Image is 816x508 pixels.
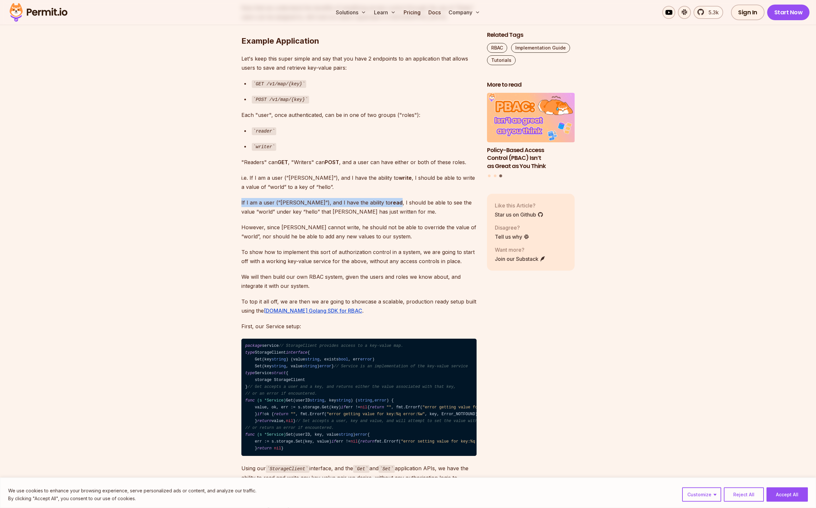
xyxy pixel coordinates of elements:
[767,5,810,20] a: Start Now
[241,297,477,315] p: To top it all off, we are then we are going to showcase a scalable, production ready setup built ...
[495,224,529,232] p: Disagree?
[487,43,507,53] a: RBAC
[391,199,403,206] strong: read
[241,247,477,266] p: To show how to implement this sort of authorization control in a system, we are going to start of...
[286,419,293,423] span: nil
[8,495,256,502] p: By clicking "Accept All", you consent to our use of cookies.
[358,398,372,403] span: string
[291,412,295,416] span: ""
[279,344,403,348] span: // StorageClient provides access to a key-value map.
[303,364,317,369] span: string
[266,465,309,473] code: StorageClient
[320,364,332,369] span: error
[731,5,765,20] a: Sign In
[511,43,570,53] a: Implementation Guide
[257,419,272,423] span: return
[379,465,395,473] code: Set
[274,412,288,416] span: return
[360,405,367,410] span: nil
[487,31,575,39] h2: Related Tags
[252,80,307,88] code: GET /v1/map/{key}
[724,487,764,502] button: Reject All
[336,398,351,403] span: string
[245,432,255,437] span: func
[295,419,501,423] span: // Set accepts a user, key and value, and will attempt to set the value with that key,
[494,175,496,177] button: Go to slide 2
[495,202,543,209] p: Like this Article?
[241,158,477,167] p: "Readers" can , "Writers" can , and a user can have either or both of these roles.
[487,93,575,178] div: Posts
[305,357,320,362] span: string
[341,405,346,410] span: if
[252,127,276,135] code: reader
[241,54,477,72] p: Let's keep this super simple and say that you have 2 endpoints to an application that allows user...
[257,398,286,403] span: (s *Service)
[241,110,477,120] p: Each "user", once authenticated, can be in one of two groups ("roles"):
[351,439,358,444] span: nil
[487,56,516,65] a: Tutorials
[422,405,521,410] span: "error getting value for key:%q error:%w"
[245,344,262,348] span: package
[278,159,288,165] strong: GET
[426,6,443,19] a: Docs
[355,432,367,437] span: error
[487,93,575,171] a: Policy-Based Access Control (PBAC) Isn’t as Great as You ThinkPolicy-Based Access Control (PBAC) ...
[682,487,721,502] button: Customize
[487,93,575,171] li: 3 of 3
[766,487,808,502] button: Accept All
[257,412,262,416] span: if
[387,405,392,410] span: ""
[241,272,477,290] p: We will then build our own RBAC system, given the users and roles we know about, and integrate it...
[499,175,502,177] button: Go to slide 3
[694,6,723,19] a: 5.3k
[488,175,491,177] button: Go to slide 1
[272,364,286,369] span: string
[495,211,543,219] a: Star us on Github
[272,371,286,375] span: struct
[495,246,546,254] p: Want more?
[333,6,369,19] button: Solutions
[274,446,281,451] span: nil
[245,398,255,403] span: func
[487,93,575,143] img: Policy-Based Access Control (PBAC) Isn’t as Great as You Think
[252,96,309,104] code: POST /v1/map/{key}
[245,391,317,396] span: // or an error if encountered.
[241,10,477,46] h2: Example Application
[375,398,387,403] span: error
[495,255,546,263] a: Join our Substack
[245,371,255,375] span: type
[401,6,423,19] a: Pricing
[241,173,477,191] p: i.e. If I am a user (”[PERSON_NAME]”), and I have the ability to , I should be able to write a va...
[241,198,477,216] p: If I am a user (”[PERSON_NAME]”), and I have the ability to , I should be able to see the value “...
[257,446,272,451] span: return
[338,357,348,362] span: bool
[245,350,255,355] span: type
[252,143,276,151] code: writer
[399,175,412,181] strong: write
[241,223,477,241] p: However, since [PERSON_NAME] cannot write, he should not be able to override the value of “world”...
[7,1,70,23] img: Permit logo
[487,81,575,89] h2: More to read
[334,364,468,369] span: // Service is an implementation of the key-value service
[360,439,375,444] span: return
[495,233,529,241] a: Tell us why
[272,357,286,362] span: string
[705,8,719,16] span: 5.3k
[241,322,477,331] p: First, our Service setup:
[310,398,324,403] span: string
[487,146,575,170] h3: Policy-Based Access Control (PBAC) Isn’t as Great as You Think
[257,432,286,437] span: (s *Service)
[401,439,499,444] span: "error setting value for key:%q error:%w"
[248,385,456,389] span: // Get accepts a user and a key, and returns either the value associated with that key,
[241,339,477,456] code: service StorageClient { Get(key ) (value , exists , err ) Set(key , value ) } Service { storage S...
[353,465,369,473] code: Get
[327,412,425,416] span: "error getting value for key:%q error:%w"
[8,487,256,495] p: We use cookies to enhance your browsing experience, serve personalized ads or content, and analyz...
[338,432,353,437] span: string
[286,350,308,355] span: interface
[264,307,362,314] a: [DOMAIN_NAME] Golang SDK for RBAC
[325,159,339,165] strong: POST
[360,357,372,362] span: error
[331,439,336,444] span: if
[446,6,483,19] button: Company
